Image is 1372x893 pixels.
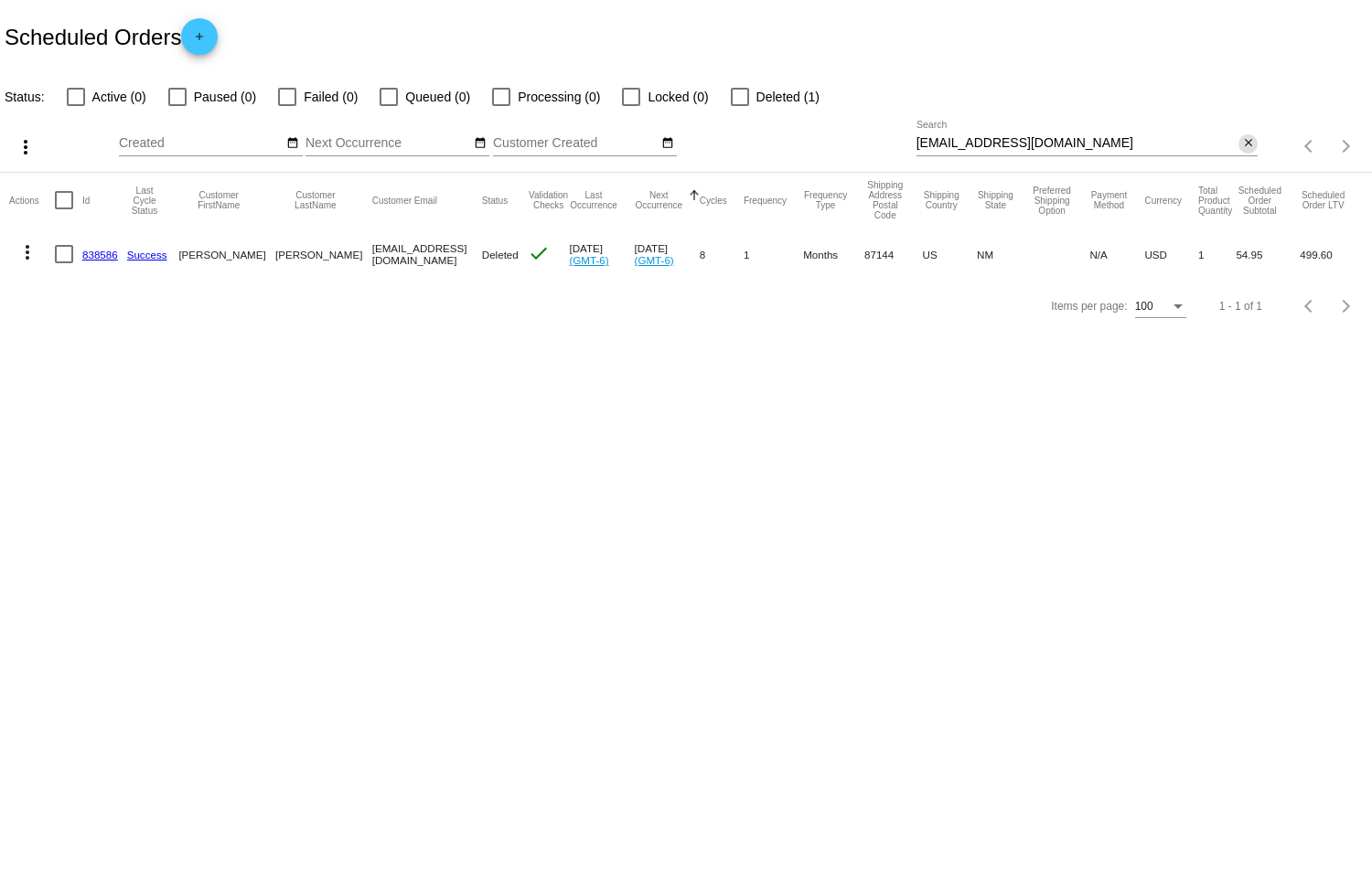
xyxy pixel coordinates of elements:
mat-cell: Months [803,228,864,281]
mat-cell: [DATE] [569,228,634,281]
mat-cell: 1 [1198,228,1236,281]
mat-icon: check [528,242,550,264]
button: Change sorting for LastOccurrenceUtc [569,190,617,210]
mat-icon: more_vert [16,241,38,263]
a: (GMT-6) [635,254,674,266]
mat-header-cell: Validation Checks [528,173,570,228]
button: Change sorting for ShippingState [977,190,1014,210]
span: Queued (0) [405,86,470,108]
mat-icon: close [1242,136,1255,151]
mat-cell: [DATE] [635,228,700,281]
mat-icon: add [188,30,210,52]
button: Previous page [1292,288,1328,324]
mat-icon: more_vert [15,136,37,158]
div: 1 - 1 of 1 [1219,300,1262,313]
span: Deleted (1) [756,86,820,108]
button: Next page [1328,128,1365,165]
mat-cell: 8 [700,228,744,281]
button: Change sorting for Frequency [744,195,787,206]
mat-cell: 54.95 [1236,228,1300,281]
input: Next Occurrence [305,136,470,151]
button: Change sorting for PreferredShippingOption [1031,186,1074,216]
button: Previous page [1292,128,1328,165]
button: Change sorting for Subtotal [1236,186,1283,216]
button: Change sorting for CustomerLastName [275,190,356,210]
mat-cell: USD [1144,228,1198,281]
button: Change sorting for LifetimeValue [1300,190,1346,210]
input: Created [119,136,284,151]
mat-cell: 499.60 [1300,228,1363,281]
mat-cell: 1 [744,228,803,281]
div: Items per page: [1051,300,1127,313]
mat-select: Items per page: [1135,301,1186,314]
span: Paused (0) [194,86,256,108]
button: Change sorting for Status [482,195,508,206]
span: 100 [1135,300,1153,313]
a: Success [127,249,167,260]
button: Change sorting for NextOccurrenceUtc [635,190,683,210]
mat-cell: [EMAIL_ADDRESS][DOMAIN_NAME] [372,228,482,281]
span: Failed (0) [304,86,358,108]
button: Change sorting for CurrencyIso [1144,195,1182,206]
button: Change sorting for FrequencyType [803,190,848,210]
mat-icon: date_range [474,136,487,151]
button: Change sorting for CustomerFirstName [178,190,259,210]
mat-cell: [PERSON_NAME] [275,228,372,281]
mat-icon: date_range [661,136,674,151]
input: Search [916,136,1239,151]
input: Customer Created [493,136,658,151]
mat-header-cell: Total Product Quantity [1198,173,1236,228]
span: Deleted [482,249,519,260]
button: Next page [1328,288,1365,324]
button: Change sorting for ShippingCountry [923,190,961,210]
span: Locked (0) [648,86,708,108]
a: (GMT-6) [569,254,608,266]
h2: Scheduled Orders [5,18,218,55]
button: Change sorting for Cycles [700,195,727,206]
mat-cell: [PERSON_NAME] [178,228,275,281]
mat-icon: date_range [286,136,299,151]
button: Clear [1238,134,1258,154]
span: Active (0) [92,86,146,108]
button: Change sorting for CustomerEmail [372,195,437,206]
button: Change sorting for ShippingPostcode [864,180,906,220]
mat-cell: NM [977,228,1031,281]
span: Processing (0) [518,86,600,108]
button: Change sorting for Id [82,195,90,206]
span: Status: [5,90,45,104]
button: Change sorting for PaymentMethod.Type [1089,190,1128,210]
mat-cell: 87144 [864,228,923,281]
mat-cell: N/A [1089,228,1144,281]
mat-header-cell: Actions [9,173,55,228]
button: Change sorting for LastProcessingCycleId [127,186,163,216]
a: 838586 [82,249,118,260]
mat-cell: US [923,228,978,281]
